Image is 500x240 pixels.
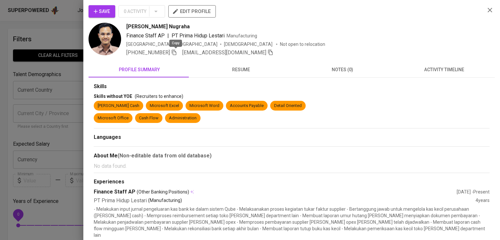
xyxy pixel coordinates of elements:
span: profile summary [92,66,186,74]
div: Microsoft Excel [150,103,179,109]
span: | [167,32,169,40]
span: resume [194,66,288,74]
div: [DATE] - Present [457,189,490,195]
div: Detail Oriented [274,103,302,109]
span: [EMAIL_ADDRESS][DOMAIN_NAME] [182,49,266,56]
span: Manufacturing [227,33,257,38]
a: edit profile [168,8,216,14]
div: [GEOGRAPHIC_DATA], [GEOGRAPHIC_DATA] [126,41,217,47]
div: Administration [169,115,197,121]
div: Languages [94,134,490,141]
div: Accounts Payable [230,103,264,109]
p: Not open to relocation [280,41,325,47]
span: Finance Staff AP [126,33,165,39]
div: Cash Flow [139,115,159,121]
span: Skills without YOE [94,94,132,99]
span: (Other Banking Positions) [137,189,189,195]
div: 4 years [476,197,490,205]
span: Save [94,7,110,16]
p: - Melakukan input jurnal pengeluaran kas bank ke dalam sistem Qube - Melaksanakan proses kegiatan... [94,206,490,238]
span: notes (0) [296,66,389,74]
img: 66f50e515c0757295aee7866f98a1ad0.jpg [89,23,121,55]
span: activity timeline [397,66,491,74]
span: edit profile [174,7,211,16]
b: (Non-editable data from old database) [118,153,212,159]
span: [PERSON_NAME] Nugraha [126,23,190,31]
div: Experiences [94,178,490,186]
span: PT Prima Hidup Lestari [172,33,225,39]
div: Microsoft Office [98,115,129,121]
span: [PHONE_NUMBER] [126,49,170,56]
span: [DEMOGRAPHIC_DATA] [224,41,273,47]
div: Finance Staff AP [94,188,457,196]
div: Skills [94,83,490,90]
div: [PERSON_NAME] Cash [98,103,139,109]
p: No data found. [94,162,490,170]
button: edit profile [168,5,216,18]
p: (Manufacturing) [148,197,182,205]
div: PT Prima Hidup Lestari [94,197,476,205]
div: Microsoft Word [189,103,219,109]
button: Save [89,5,115,18]
span: (Recruiters to enhance) [135,94,183,99]
div: About Me [94,152,490,160]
